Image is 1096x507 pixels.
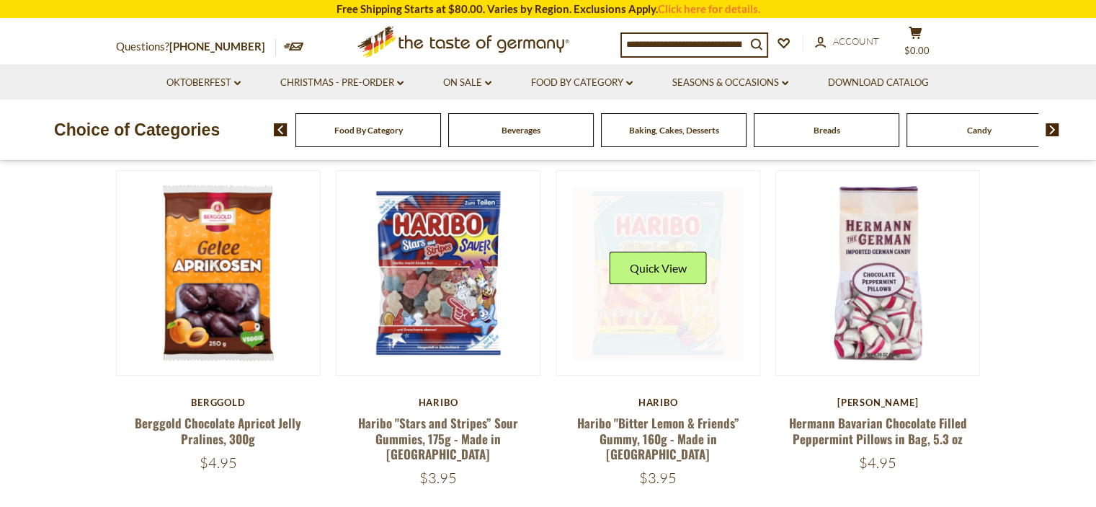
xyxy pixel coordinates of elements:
img: Haribo "Stars and Stripes” Sour Gummies, 175g - Made in Germany [337,171,540,375]
a: [PHONE_NUMBER] [169,40,265,53]
img: Berggold Chocolate Apricot Jelly Pralines, 300g [117,171,321,375]
span: $3.95 [419,469,457,487]
a: Food By Category [531,75,633,91]
span: $3.95 [639,469,677,487]
a: Christmas - PRE-ORDER [280,75,404,91]
img: Hermann Bavarian Chocolate Filled Peppermint Pillows in Bag, 5.3 oz [776,171,980,375]
button: Quick View [610,252,707,284]
a: Candy [967,125,992,136]
span: $0.00 [904,45,930,56]
a: Haribo "Bitter Lemon & Friends” Gummy, 160g - Made in [GEOGRAPHIC_DATA] [577,414,739,463]
a: On Sale [443,75,491,91]
button: $0.00 [894,26,937,62]
a: Account [815,34,879,50]
img: Haribo "Bitter Lemon & Friends” Gummy, 160g - Made in Germany [556,171,760,375]
a: Download Catalog [828,75,929,91]
span: $4.95 [200,454,237,472]
a: Haribo "Stars and Stripes” Sour Gummies, 175g - Made in [GEOGRAPHIC_DATA] [358,414,518,463]
a: Beverages [502,125,540,136]
span: Account [833,35,879,47]
div: Berggold [116,397,321,408]
a: Click here for details. [658,2,760,15]
div: Haribo [336,397,541,408]
img: previous arrow [274,123,288,136]
a: Baking, Cakes, Desserts [629,125,719,136]
a: Hermann Bavarian Chocolate Filled Peppermint Pillows in Bag, 5.3 oz [789,414,967,447]
span: $4.95 [859,454,896,472]
div: Haribo [556,397,761,408]
a: Oktoberfest [166,75,241,91]
p: Questions? [116,38,276,56]
img: next arrow [1046,123,1059,136]
a: Berggold Chocolate Apricot Jelly Pralines, 300g [135,414,301,447]
a: Food By Category [334,125,403,136]
div: [PERSON_NAME] [775,397,981,408]
a: Breads [814,125,840,136]
a: Seasons & Occasions [672,75,788,91]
